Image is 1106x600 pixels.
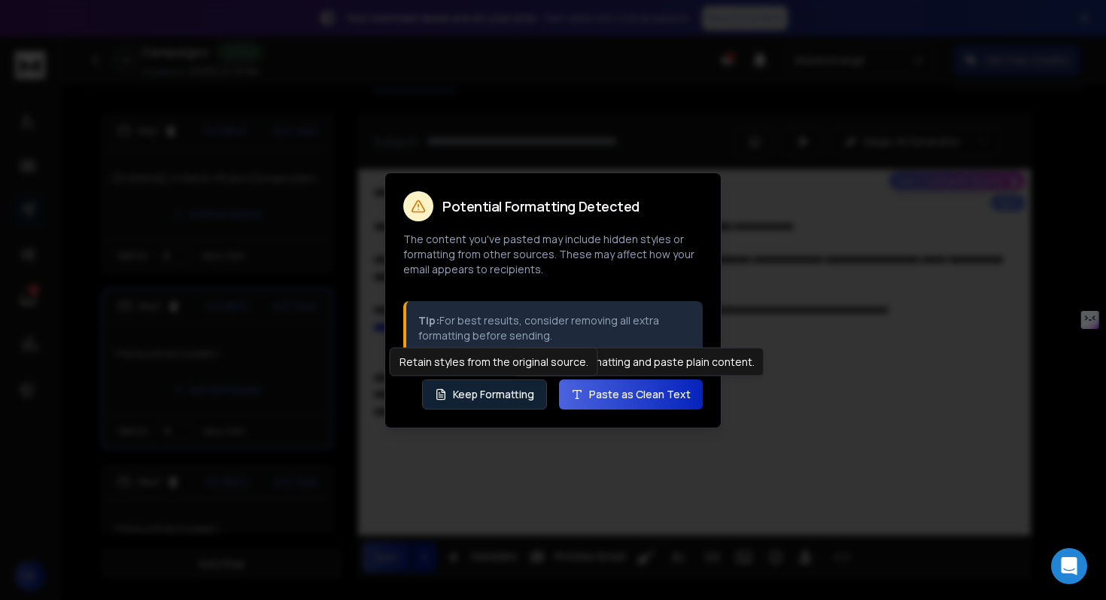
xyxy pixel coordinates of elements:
[559,379,703,410] button: Paste as Clean Text
[418,313,439,327] strong: Tip:
[390,348,598,376] div: Retain styles from the original source.
[422,379,547,410] button: Keep Formatting
[418,313,691,343] p: For best results, consider removing all extra formatting before sending.
[1051,548,1087,584] div: Open Intercom Messenger
[442,199,640,213] h2: Potential Formatting Detected
[403,232,703,277] p: The content you've pasted may include hidden styles or formatting from other sources. These may a...
[512,348,764,376] div: Remove all formatting and paste plain content.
